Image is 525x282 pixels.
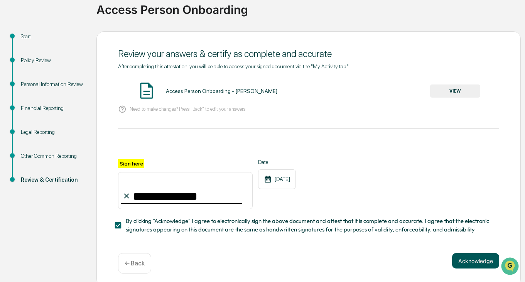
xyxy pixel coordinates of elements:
img: 1746055101610-c473b297-6a78-478c-a979-82029cc54cd1 [8,59,22,73]
div: Review your answers & certify as complete and accurate [118,48,499,59]
p: How can we help? [8,16,140,29]
span: By clicking "Acknowledge" I agree to electronically sign the above document and attest that it is... [126,217,493,234]
a: 🗄️Attestations [53,94,99,108]
label: Date [258,159,296,165]
span: Preclearance [15,97,50,105]
div: Access Person Onboarding - [PERSON_NAME] [166,88,277,94]
div: Financial Reporting [21,104,84,112]
div: Start [21,32,84,41]
div: Personal Information Review [21,80,84,88]
a: 🔎Data Lookup [5,109,52,123]
a: Powered byPylon [54,130,93,137]
button: VIEW [430,84,480,98]
img: Document Icon [137,81,156,100]
div: Other Common Reporting [21,152,84,160]
div: We're available if you need us! [26,67,98,73]
label: Sign here [118,159,144,168]
span: After completing this attestation, you will be able to access your signed document via the "My Ac... [118,63,349,69]
a: 🖐️Preclearance [5,94,53,108]
input: Clear [20,35,127,43]
button: Start new chat [131,61,140,71]
span: Attestations [64,97,96,105]
div: 🗄️ [56,98,62,104]
span: Data Lookup [15,112,49,120]
div: 🖐️ [8,98,14,104]
button: Acknowledge [452,253,499,268]
div: Policy Review [21,56,84,64]
div: Review & Certification [21,176,84,184]
p: Need to make changes? Press "Back" to edit your answers [130,106,245,112]
iframe: Open customer support [500,257,521,277]
div: 🔎 [8,113,14,119]
div: Legal Reporting [21,128,84,136]
span: Pylon [77,131,93,137]
div: [DATE] [258,169,296,189]
p: ← Back [125,260,145,267]
div: Start new chat [26,59,127,67]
